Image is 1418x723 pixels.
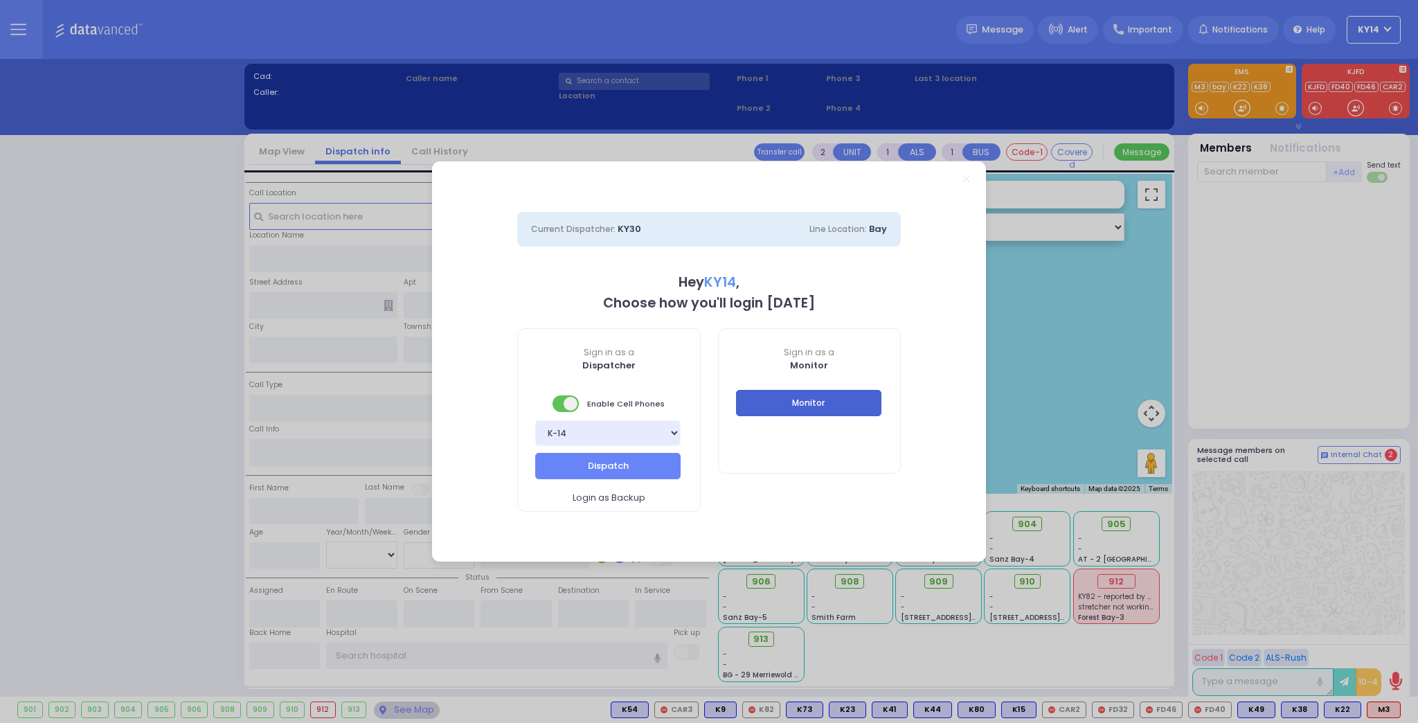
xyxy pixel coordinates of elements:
[573,491,645,505] span: Login as Backup
[809,223,867,235] span: Line Location:
[535,453,681,479] button: Dispatch
[582,359,636,372] b: Dispatcher
[518,346,700,359] span: Sign in as a
[962,175,970,183] a: Close
[531,223,616,235] span: Current Dispatcher:
[869,222,887,235] span: Bay
[603,294,815,312] b: Choose how you'll login [DATE]
[704,273,736,292] span: KY14
[553,394,665,413] span: Enable Cell Phones
[679,273,739,292] b: Hey ,
[719,346,901,359] span: Sign in as a
[790,359,828,372] b: Monitor
[618,222,641,235] span: KY30
[736,390,881,416] button: Monitor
